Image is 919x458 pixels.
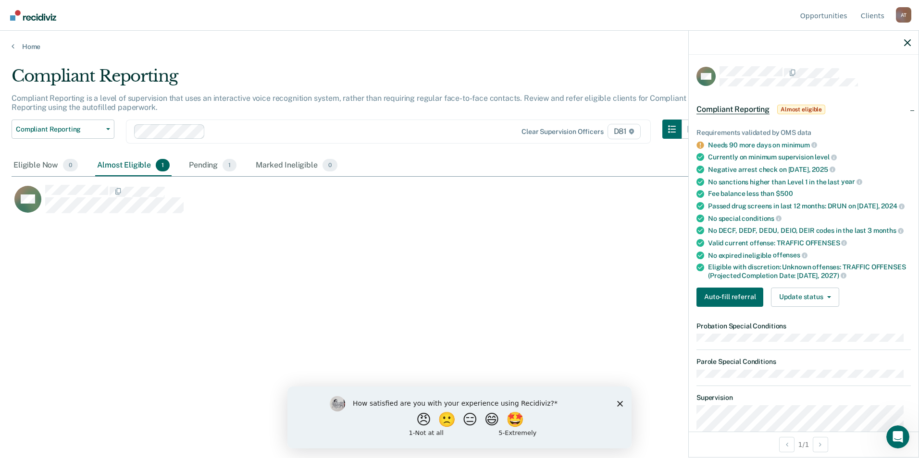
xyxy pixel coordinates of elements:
div: 1 / 1 [689,432,919,457]
span: Almost eligible [777,105,825,114]
span: Compliant Reporting [696,105,770,114]
a: Needs 90 more days on minimum [708,141,810,149]
span: 0 [323,159,337,171]
span: 2027) [821,272,846,279]
div: Requirements validated by OMS data [696,129,911,137]
div: No sanctions higher than Level 1 in the last [708,178,911,186]
div: No expired ineligible [708,251,911,260]
span: 1 [223,159,236,171]
a: Home [12,42,907,51]
button: Previous Opportunity [779,437,795,452]
div: Eligible with discretion: Unknown offenses: TRAFFIC OFFENSES (Projected Completion Date: [DATE], [708,263,911,279]
span: $500 [776,190,793,197]
div: Almost Eligible [95,155,172,176]
span: Compliant Reporting [16,125,102,133]
span: conditions [742,215,781,222]
div: Eligible Now [12,155,80,176]
div: No special [708,214,911,223]
div: CaseloadOpportunityCell-00670593 [12,184,795,223]
span: months [873,227,904,234]
div: No DECF, DEDF, DEDU, DEIO, DEIR codes in the last 3 [708,226,911,235]
div: Negative arrest check on [DATE], [708,165,911,174]
span: 0 [63,159,78,171]
span: level [815,153,836,161]
button: Auto-fill referral [696,288,763,307]
button: Profile dropdown button [896,7,911,23]
div: Currently on minimum supervision [708,153,911,161]
span: offenses [773,251,807,259]
iframe: Intercom live chat [886,425,909,448]
div: Valid current offense: TRAFFIC [708,239,911,247]
div: Compliant ReportingAlmost eligible [689,94,919,125]
dt: Supervision [696,394,911,402]
img: Recidiviz [10,10,56,21]
span: D81 [608,124,641,139]
button: Next Opportunity [813,437,828,452]
div: Passed drug screens in last 12 months: DRUN on [DATE], [708,202,911,210]
button: Update status [771,288,839,307]
span: year [841,178,862,185]
span: 2025 [812,166,835,173]
div: Clear supervision officers [522,128,603,136]
span: OFFENSES [806,239,847,247]
div: Fee balance less than [708,190,911,198]
div: Marked Ineligible [254,155,339,176]
div: Compliant Reporting [12,66,701,94]
a: Navigate to form link [696,288,767,307]
div: Pending [187,155,238,176]
iframe: Survey by Kim from Recidiviz [287,386,632,448]
p: Compliant Reporting is a level of supervision that uses an interactive voice recognition system, ... [12,94,686,112]
div: A T [896,7,911,23]
span: 2024 [881,202,904,210]
span: 1 [156,159,170,171]
dt: Probation Special Conditions [696,322,911,330]
dt: Parole Special Conditions [696,358,911,366]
